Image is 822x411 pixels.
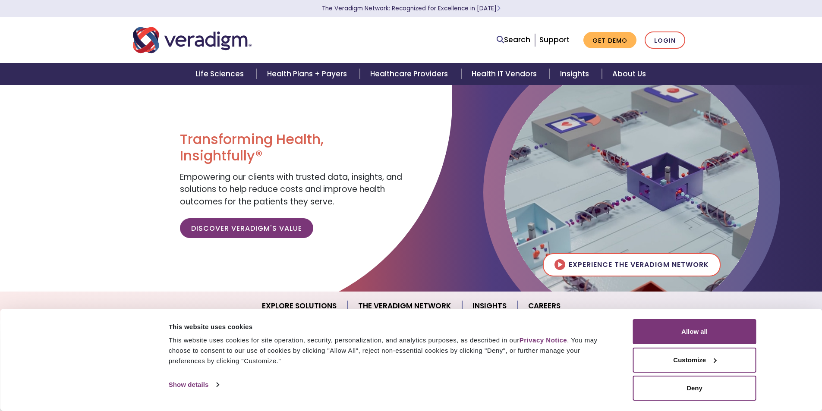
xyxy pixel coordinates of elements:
a: Health IT Vendors [461,63,550,85]
a: Insights [550,63,602,85]
a: Show details [169,378,219,391]
a: Support [539,35,570,45]
a: Privacy Notice [520,336,567,344]
a: Search [497,34,530,46]
a: Login [645,31,685,49]
a: Careers [518,295,571,317]
div: This website uses cookies [169,322,614,332]
a: The Veradigm Network: Recognized for Excellence in [DATE]Learn More [322,4,501,13]
a: About Us [602,63,656,85]
a: The Veradigm Network [348,295,462,317]
a: Get Demo [583,32,636,49]
div: This website uses cookies for site operation, security, personalization, and analytics purposes, ... [169,335,614,366]
button: Customize [633,348,756,373]
span: Learn More [497,4,501,13]
a: Healthcare Providers [360,63,461,85]
a: Discover Veradigm's Value [180,218,313,238]
img: Veradigm logo [133,26,252,54]
a: Life Sciences [185,63,257,85]
a: Explore Solutions [252,295,348,317]
button: Deny [633,376,756,401]
span: Empowering our clients with trusted data, insights, and solutions to help reduce costs and improv... [180,171,402,207]
a: Health Plans + Payers [257,63,360,85]
a: Insights [462,295,518,317]
h1: Transforming Health, Insightfully® [180,131,404,164]
button: Allow all [633,319,756,344]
